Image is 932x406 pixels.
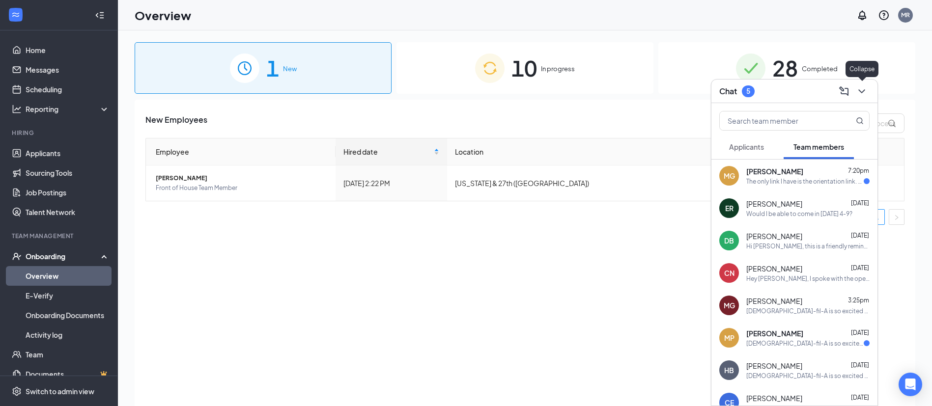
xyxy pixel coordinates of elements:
span: 1 [266,51,279,85]
a: DocumentsCrown [26,364,110,384]
div: MG [724,300,735,310]
svg: ChevronDown [856,85,868,97]
span: Hired date [343,146,432,157]
span: [DATE] [851,361,869,369]
li: Next Page [889,209,904,225]
span: [PERSON_NAME] [746,231,802,241]
div: Hi [PERSON_NAME], this is a friendly reminder. Your meeting with [DEMOGRAPHIC_DATA]-fil-A for Foo... [746,242,870,250]
div: MG [724,171,735,181]
div: Reporting [26,104,110,114]
div: ER [725,203,734,213]
div: Open Intercom Messenger [899,373,922,396]
div: Onboarding [26,251,101,261]
a: Job Postings [26,183,110,202]
a: E-Verify [26,286,110,305]
svg: ComposeMessage [838,85,850,97]
span: [PERSON_NAME] [156,173,328,183]
div: Switch to admin view [26,386,94,396]
span: [DATE] [851,264,869,271]
th: Employee [146,138,336,165]
a: Applicants [26,143,110,163]
div: Hey [PERSON_NAME], I spoke with the operator, and the variance between pay is due to the cost of ... [746,274,870,283]
span: Applicants [729,142,764,151]
span: New Employees [145,113,207,133]
svg: MagnifyingGlass [856,117,864,125]
div: Hiring [12,129,108,137]
div: 5 [746,87,750,95]
div: Team Management [12,232,108,240]
span: [DATE] [851,329,869,336]
span: [DATE] [851,232,869,239]
span: 10 [511,51,537,85]
button: ChevronDown [854,83,870,99]
span: Front of House Team Member [156,183,328,193]
span: [PERSON_NAME] [746,328,803,338]
button: right [889,209,904,225]
span: Team members [793,142,844,151]
div: The only link I have is the orientation link. Was I supposed to get something else? [746,177,864,186]
span: [PERSON_NAME] [746,296,802,306]
div: DB [724,236,734,245]
div: [DATE] 2:22 PM [343,178,439,189]
a: Onboarding Documents [26,305,110,325]
span: right [894,215,900,220]
span: Completed [802,64,838,74]
a: Scheduling [26,80,110,99]
span: New [283,64,297,74]
span: [PERSON_NAME] [746,264,802,273]
div: [DEMOGRAPHIC_DATA]-fil-A is so excited for you to join our team! Do you know anyone else who migh... [746,339,864,348]
a: Sourcing Tools [26,163,110,183]
h1: Overview [135,7,191,24]
div: Collapse [846,61,878,77]
svg: UserCheck [12,251,22,261]
a: Overview [26,266,110,286]
h3: Chat [719,86,737,97]
svg: Collapse [95,10,105,20]
span: 28 [772,51,798,85]
span: [DATE] [851,394,869,401]
td: [US_STATE] & 27th ([GEOGRAPHIC_DATA]) [447,165,715,201]
svg: Settings [12,386,22,396]
a: Activity log [26,325,110,345]
div: MR [901,11,910,19]
button: ComposeMessage [836,83,852,99]
div: MP [724,333,734,343]
div: Would I be able to come in [DATE] 4-9? [746,210,852,218]
th: Location [447,138,715,165]
span: [PERSON_NAME] [746,361,802,371]
span: 3:25pm [848,297,869,304]
svg: QuestionInfo [878,9,890,21]
span: In progress [541,64,575,74]
span: 7:20pm [848,167,869,174]
div: [DEMOGRAPHIC_DATA]-fil-A is so excited for you to join our team! Do you know anyone else who migh... [746,307,870,315]
svg: Notifications [856,9,868,21]
a: Talent Network [26,202,110,222]
span: [PERSON_NAME] [746,199,802,209]
a: Home [26,40,110,60]
svg: WorkstreamLogo [11,10,21,20]
div: CN [724,268,734,278]
span: [DATE] [851,199,869,207]
div: HB [724,365,734,375]
div: [DEMOGRAPHIC_DATA]-fil-A is so excited for you to join our team! Do you know anyone else who migh... [746,372,870,380]
span: [PERSON_NAME] [746,393,802,403]
a: Team [26,345,110,364]
input: Search team member [720,111,836,130]
a: Messages [26,60,110,80]
span: [PERSON_NAME] [746,166,803,176]
svg: Analysis [12,104,22,114]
